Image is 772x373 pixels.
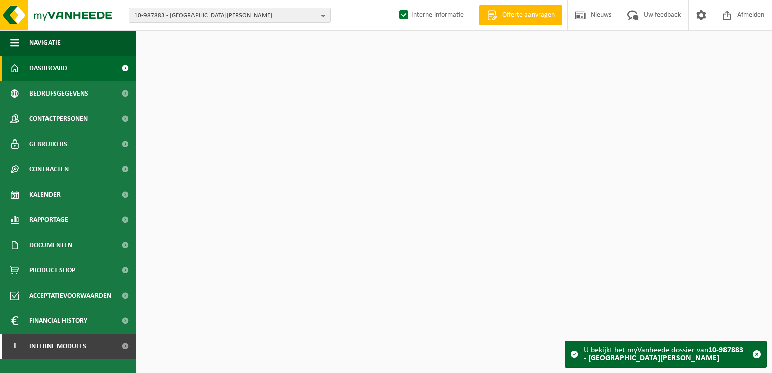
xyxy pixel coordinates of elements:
span: Kalender [29,182,61,207]
span: Acceptatievoorwaarden [29,283,111,308]
strong: 10-987883 - [GEOGRAPHIC_DATA][PERSON_NAME] [584,346,743,362]
span: Offerte aanvragen [500,10,557,20]
span: Interne modules [29,334,86,359]
span: Rapportage [29,207,68,232]
div: U bekijkt het myVanheede dossier van [584,341,747,367]
span: Bedrijfsgegevens [29,81,88,106]
span: Contracten [29,157,69,182]
span: Product Shop [29,258,75,283]
button: 10-987883 - [GEOGRAPHIC_DATA][PERSON_NAME] [129,8,331,23]
span: Dashboard [29,56,67,81]
label: Interne informatie [397,8,464,23]
span: 10-987883 - [GEOGRAPHIC_DATA][PERSON_NAME] [134,8,317,23]
span: Navigatie [29,30,61,56]
span: Financial History [29,308,87,334]
a: Offerte aanvragen [479,5,562,25]
span: Documenten [29,232,72,258]
span: Gebruikers [29,131,67,157]
span: Contactpersonen [29,106,88,131]
span: I [10,334,19,359]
